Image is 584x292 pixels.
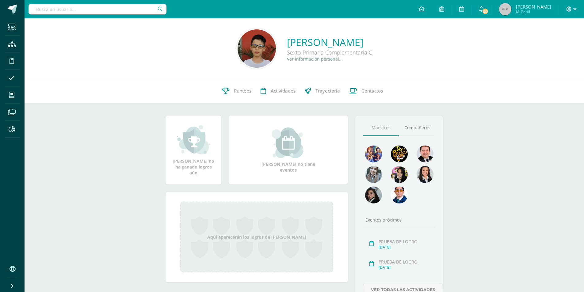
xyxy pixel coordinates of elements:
span: Contactos [361,88,383,94]
a: Maestros [363,120,399,136]
span: Punteos [234,88,251,94]
a: Punteos [218,79,256,103]
img: 035a353a1216e88a65ded7e120da3c15.png [238,29,276,68]
div: [PERSON_NAME] no tiene eventos [258,127,319,173]
div: PRUEBA DE LOGRO [379,259,433,265]
img: 88256b496371d55dc06d1c3f8a5004f4.png [365,146,382,162]
img: 79570d67cb4e5015f1d97fde0ec62c05.png [417,146,433,162]
span: [PERSON_NAME] [516,4,551,10]
span: Mi Perfil [516,9,551,14]
div: [DATE] [379,265,433,270]
img: 29fc2a48271e3f3676cb2cb292ff2552.png [391,146,408,162]
div: Eventos próximos [363,217,435,223]
img: ddcb7e3f3dd5693f9a3e043a79a89297.png [391,166,408,183]
a: Compañeros [399,120,435,136]
a: Contactos [345,79,387,103]
div: [DATE] [379,245,433,250]
span: Actividades [271,88,296,94]
a: Trayectoria [300,79,345,103]
img: 45x45 [499,3,511,15]
div: PRUEBA DE LOGRO [379,239,433,245]
div: Sexto Primaria Complementaria C [287,49,372,56]
img: event_small.png [272,127,305,158]
a: Actividades [256,79,300,103]
img: 07eb4d60f557dd093c6c8aea524992b7.png [391,187,408,203]
input: Busca un usuario... [29,4,166,14]
div: [PERSON_NAME] no ha ganado logros aún [172,124,215,176]
span: 120 [482,8,488,15]
img: 7e15a45bc4439684581270cc35259faa.png [417,166,433,183]
img: 6377130e5e35d8d0020f001f75faf696.png [365,187,382,203]
div: Aquí aparecerán los logros de [PERSON_NAME] [180,202,333,272]
img: 45bd7986b8947ad7e5894cbc9b781108.png [365,166,382,183]
a: [PERSON_NAME] [287,36,372,49]
a: Ver información personal... [287,56,343,62]
span: Trayectoria [315,88,340,94]
img: achievement_small.png [177,124,210,155]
